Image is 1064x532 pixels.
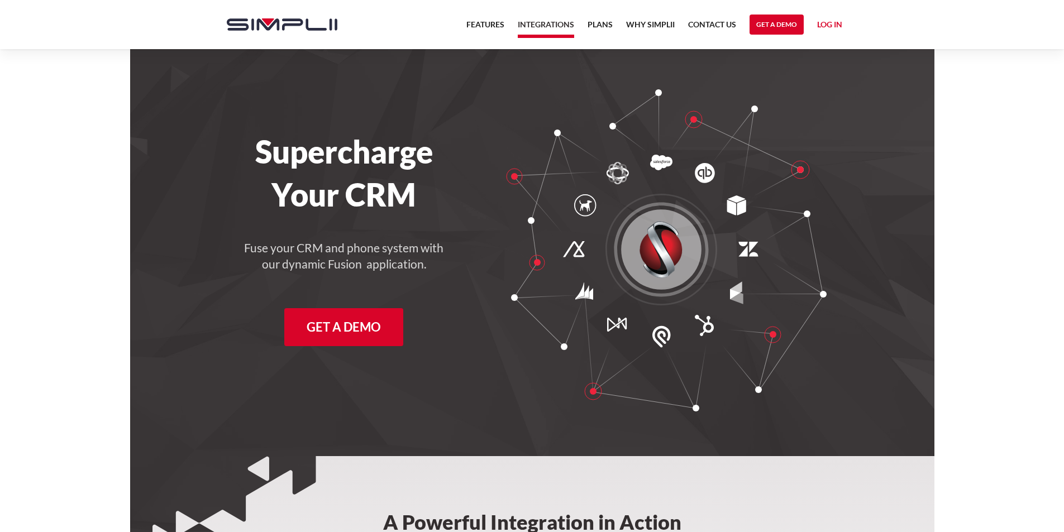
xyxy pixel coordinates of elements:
h4: Fuse your CRM and phone system with our dynamic Fusion application. [244,240,445,272]
h1: Supercharge [216,133,473,170]
a: Features [466,18,504,38]
img: Simplii [227,18,337,31]
a: Log in [817,18,842,35]
h1: Your CRM [216,176,473,213]
a: Contact US [688,18,736,38]
a: Get a Demo [284,308,403,346]
a: Integrations [518,18,574,38]
a: Plans [588,18,613,38]
a: Why Simplii [626,18,675,38]
a: Get a Demo [750,15,804,35]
